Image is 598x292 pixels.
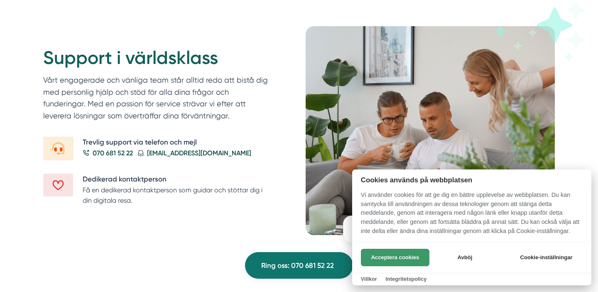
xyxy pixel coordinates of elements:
[510,249,583,266] button: Cookie-inställningar
[432,249,498,266] button: Avböj
[385,276,426,282] a: Integritetspolicy
[361,276,377,282] a: Villkor
[352,191,591,241] p: Vi använder cookies för att ge dig en bättre upplevelse av webbplatsen. Du kan samtycka till anvä...
[361,249,429,266] button: Acceptera cookies
[352,176,591,184] h2: Cookies används på webbplatsen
